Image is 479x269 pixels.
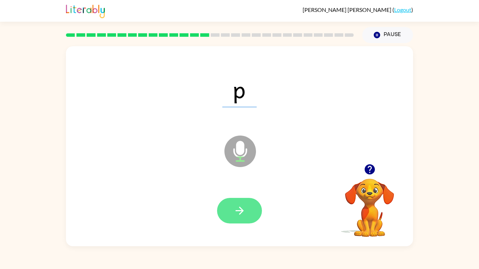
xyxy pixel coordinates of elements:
[66,3,105,18] img: Literably
[222,71,257,107] span: p
[335,168,405,238] video: Your browser must support playing .mp4 files to use Literably. Please try using another browser.
[362,27,413,43] button: Pause
[394,6,411,13] a: Logout
[303,6,392,13] span: [PERSON_NAME] [PERSON_NAME]
[303,6,413,13] div: ( )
